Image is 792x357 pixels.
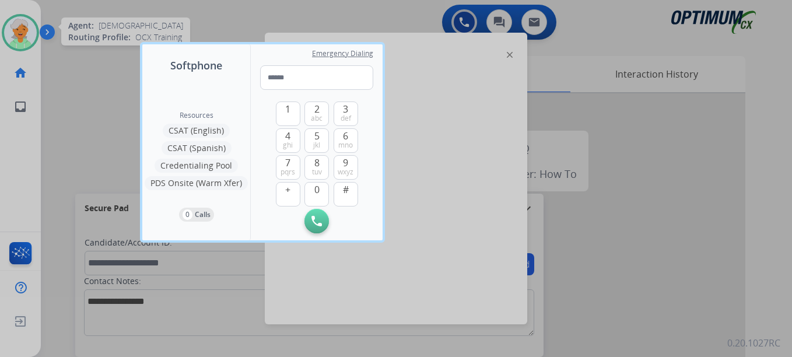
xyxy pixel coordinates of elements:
[343,129,348,143] span: 6
[311,216,322,226] img: call-button
[341,114,351,123] span: def
[313,141,320,150] span: jkl
[180,111,213,120] span: Resources
[276,155,300,180] button: 7pqrs
[338,167,353,177] span: wxyz
[145,176,248,190] button: PDS Onsite (Warm Xfer)
[311,114,323,123] span: abc
[304,155,329,180] button: 8tuv
[170,57,222,73] span: Softphone
[195,209,211,220] p: Calls
[343,102,348,116] span: 3
[314,156,320,170] span: 8
[162,141,232,155] button: CSAT (Spanish)
[312,49,373,58] span: Emergency Dialing
[334,101,358,126] button: 3def
[314,129,320,143] span: 5
[334,182,358,206] button: #
[334,128,358,153] button: 6mno
[285,102,290,116] span: 1
[179,208,214,222] button: 0Calls
[155,159,238,173] button: Credentialing Pool
[314,102,320,116] span: 2
[276,128,300,153] button: 4ghi
[304,101,329,126] button: 2abc
[276,101,300,126] button: 1
[183,209,192,220] p: 0
[314,183,320,197] span: 0
[304,128,329,153] button: 5jkl
[343,156,348,170] span: 9
[163,124,230,138] button: CSAT (English)
[276,182,300,206] button: +
[338,141,353,150] span: mno
[727,336,780,350] p: 0.20.1027RC
[285,156,290,170] span: 7
[343,183,349,197] span: #
[334,155,358,180] button: 9wxyz
[285,129,290,143] span: 4
[281,167,295,177] span: pqrs
[304,182,329,206] button: 0
[285,183,290,197] span: +
[283,141,293,150] span: ghi
[312,167,322,177] span: tuv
